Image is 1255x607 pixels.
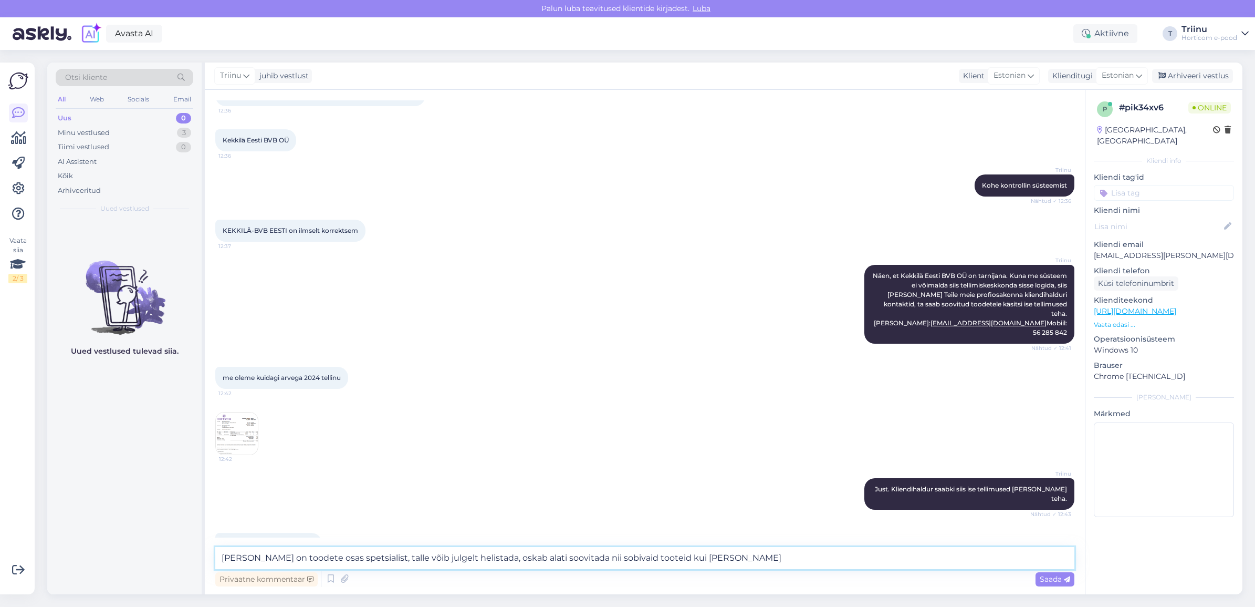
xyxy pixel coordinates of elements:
[1094,408,1234,419] p: Märkmed
[959,70,985,81] div: Klient
[1073,24,1137,43] div: Aktiivne
[1094,360,1234,371] p: Brauser
[100,204,149,213] span: Uued vestlused
[176,113,191,124] div: 0
[1031,197,1071,205] span: Nähtud ✓ 12:36
[80,23,102,45] img: explore-ai
[875,485,1069,502] span: Just. Kliendihaldur saabki siis ise tellimused [PERSON_NAME] teha.
[47,242,202,336] img: No chats
[1094,265,1234,276] p: Kliendi telefon
[171,92,193,106] div: Email
[1032,166,1071,174] span: Triinu
[56,92,68,106] div: All
[1094,239,1234,250] p: Kliendi email
[1094,306,1176,316] a: [URL][DOMAIN_NAME]
[58,171,73,181] div: Kõik
[1152,69,1233,83] div: Arhiveeri vestlus
[218,242,258,250] span: 12:37
[58,142,109,152] div: Tiimi vestlused
[993,70,1026,81] span: Estonian
[218,107,258,115] span: 12:36
[1188,102,1231,114] span: Online
[1181,25,1237,34] div: Triinu
[1032,256,1071,264] span: Triinu
[1103,105,1107,113] span: p
[1094,205,1234,216] p: Kliendi nimi
[58,113,71,124] div: Uus
[223,227,358,234] span: KEKKILÄ-BVB EESTI on ilmselt korrektsem
[216,413,258,455] img: Attachment
[1094,320,1234,330] p: Vaata edasi ...
[1094,250,1234,261] p: [EMAIL_ADDRESS][PERSON_NAME][DOMAIN_NAME]
[689,4,714,13] span: Luba
[1119,101,1188,114] div: # pik34xv6
[1048,70,1093,81] div: Klienditugi
[1040,574,1070,584] span: Saada
[1094,156,1234,166] div: Kliendi info
[8,236,27,283] div: Vaata siia
[220,70,241,81] span: Triinu
[71,346,179,357] p: Uued vestlused tulevad siia.
[982,181,1067,189] span: Kohe kontrollin süsteemist
[1030,510,1071,518] span: Nähtud ✓ 12:43
[106,25,162,43] a: Avasta AI
[58,157,97,167] div: AI Assistent
[1094,221,1222,232] input: Lisa nimi
[215,572,318,587] div: Privaatne kommentaar
[177,128,191,138] div: 3
[125,92,151,106] div: Socials
[8,274,27,283] div: 2 / 3
[1102,70,1134,81] span: Estonian
[1163,26,1177,41] div: T
[930,319,1047,327] a: [EMAIL_ADDRESS][DOMAIN_NAME]
[1181,25,1249,42] a: TriinuHorticom e-pood
[1094,185,1234,201] input: Lisa tag
[218,152,258,160] span: 12:36
[1094,334,1234,345] p: Operatsioonisüsteem
[1032,470,1071,478] span: Triinu
[58,186,101,196] div: Arhiveeritud
[176,142,191,152] div: 0
[223,374,341,382] span: me oleme kuidagi arvega 2024 tellinu
[8,71,28,91] img: Askly Logo
[65,72,107,83] span: Otsi kliente
[1094,393,1234,402] div: [PERSON_NAME]
[1031,344,1071,352] span: Nähtud ✓ 12:41
[1094,371,1234,382] p: Chrome [TECHNICAL_ID]
[1094,276,1178,291] div: Küsi telefoninumbrit
[1094,172,1234,183] p: Kliendi tag'id
[223,136,289,144] span: Kekkilä Eesti BVB OÜ
[88,92,106,106] div: Web
[1094,345,1234,356] p: Windows 10
[1094,295,1234,306] p: Klienditeekond
[219,455,258,463] span: 12:42
[58,128,110,138] div: Minu vestlused
[255,70,309,81] div: juhib vestlust
[873,272,1069,336] span: Näen, et Kekkilä Eesti BVB OÜ on tarnijana. Kuna me süsteem ei võimalda siis tellimiskeskkonda si...
[218,389,258,397] span: 12:42
[1181,34,1237,42] div: Horticom e-pood
[215,547,1074,569] textarea: [PERSON_NAME] on toodete osas spetsialist, talle võib julgelt helistada, oskab alati soovitada ni...
[1097,125,1213,147] div: [GEOGRAPHIC_DATA], [GEOGRAPHIC_DATA]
